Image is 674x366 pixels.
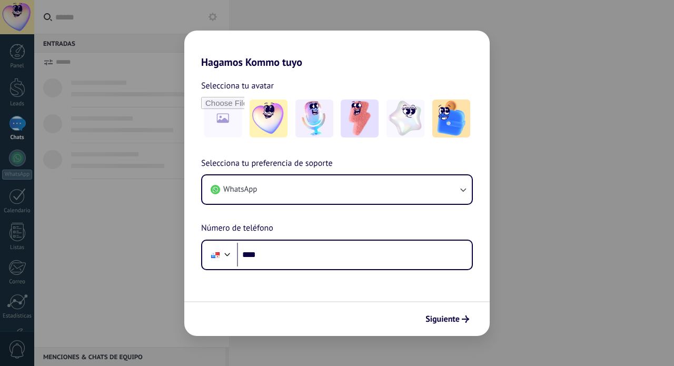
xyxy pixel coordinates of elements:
[341,100,379,137] img: -3.jpeg
[425,315,460,323] span: Siguiente
[421,310,474,328] button: Siguiente
[202,175,472,204] button: WhatsApp
[223,184,257,195] span: WhatsApp
[201,157,333,171] span: Selecciona tu preferencia de soporte
[201,222,273,235] span: Número de teléfono
[205,244,225,266] div: Panama: + 507
[386,100,424,137] img: -4.jpeg
[201,79,274,93] span: Selecciona tu avatar
[184,31,490,68] h2: Hagamos Kommo tuyo
[295,100,333,137] img: -2.jpeg
[432,100,470,137] img: -5.jpeg
[250,100,288,137] img: -1.jpeg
